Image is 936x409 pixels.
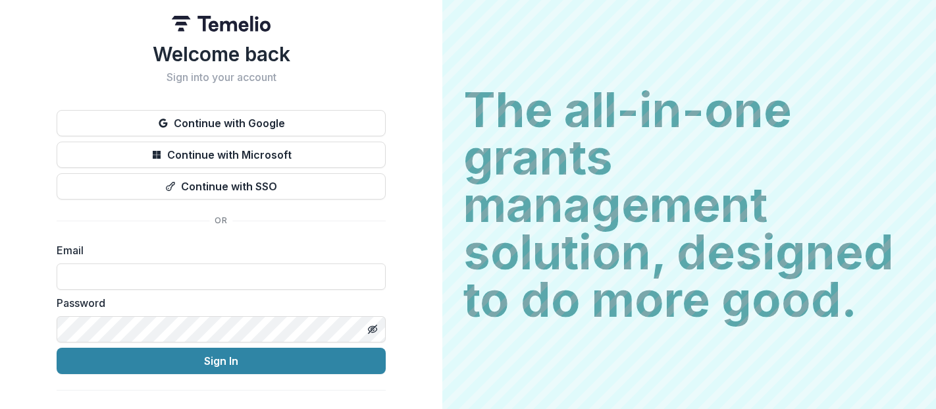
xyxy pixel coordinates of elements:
[57,110,386,136] button: Continue with Google
[57,142,386,168] button: Continue with Microsoft
[57,242,378,258] label: Email
[57,71,386,84] h2: Sign into your account
[172,16,271,32] img: Temelio
[362,319,383,340] button: Toggle password visibility
[57,173,386,200] button: Continue with SSO
[57,348,386,374] button: Sign In
[57,295,378,311] label: Password
[57,42,386,66] h1: Welcome back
